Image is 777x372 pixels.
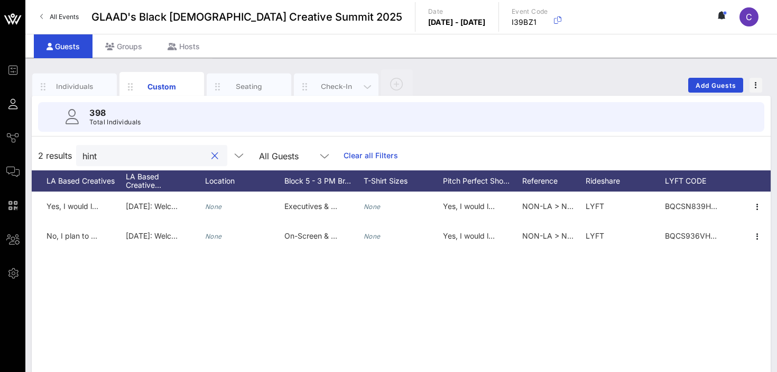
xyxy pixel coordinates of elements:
a: Clear all Filters [344,150,398,161]
div: LA Based Creatives [47,170,126,192]
div: All Guests [259,151,299,161]
div: Groups [92,34,155,58]
div: Seating [226,81,273,92]
div: Check-In [313,81,360,92]
button: clear icon [211,151,218,161]
i: None [205,203,222,211]
span: No, I plan to commute and will not need lodging. [47,231,214,240]
p: Total Individuals [89,117,141,128]
div: Individuals [51,81,98,92]
span: All Events [50,13,79,21]
span: On-Screen & Live Talent > This Is the Moment: Breaking in and Owning Your Spotlight [284,231,581,240]
span: Yes, I would like to submit a pitch for consideration. [443,202,621,211]
div: Hosts [155,34,212,58]
div: C [739,7,758,26]
span: LYFT [586,231,604,240]
p: 398 [89,106,141,119]
span: Yes, I would like to reserve a room ([DATE] - [DATE]). [47,202,230,211]
div: T-Shirt Sizes [364,170,443,192]
span: 2 results [38,149,72,162]
span: Executives & Industry Leaders >High Stakes, Higher Ground: Leading Through Crisis Without Compromise [284,202,651,211]
span: [DATE]: Welcome Programming & Reception,[DATE]: Full Day Programming + Evening Events,[DATE]: Pro... [126,202,600,211]
a: All Events [34,8,85,25]
div: Reference [522,170,586,192]
div: Location [205,170,284,192]
div: Guests [34,34,92,58]
span: NON-LA > NON SCHOLARSHIP [522,231,633,240]
button: Add Guests [688,78,743,93]
span: Add Guests [695,81,737,89]
span: NON-LA > NON SCHOLARSHIP [522,202,633,211]
p: I39BZ1 [512,17,548,28]
p: [DATE] - [DATE] [428,17,486,28]
div: LYFT CODE [665,170,744,192]
span: LYFT [586,202,604,211]
div: Block 5 - 3 PM Br… [284,170,364,192]
span: BQCS936VH4VV6V44 [665,231,745,240]
p: Event Code [512,6,548,17]
i: None [364,203,381,211]
span: C [746,12,752,22]
i: None [364,232,381,240]
div: Pitch Perfect Sho… [443,170,522,192]
span: BQCSN839H8JWK47L [665,202,745,211]
div: Rideshare [586,170,665,192]
div: All Guests [253,145,337,166]
span: Yes, I would like to submit a pitch for consideration. [443,231,621,240]
span: [DATE]: Welcome Programming & Reception,[DATE]: Full Day Programming + Evening Events,[DATE]: Pro... [126,231,600,240]
div: LA Based Creative… [126,170,205,192]
div: Custom [138,81,186,92]
span: GLAAD's Black [DEMOGRAPHIC_DATA] Creative Summit 2025 [91,9,402,25]
i: None [205,232,222,240]
p: Date [428,6,486,17]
